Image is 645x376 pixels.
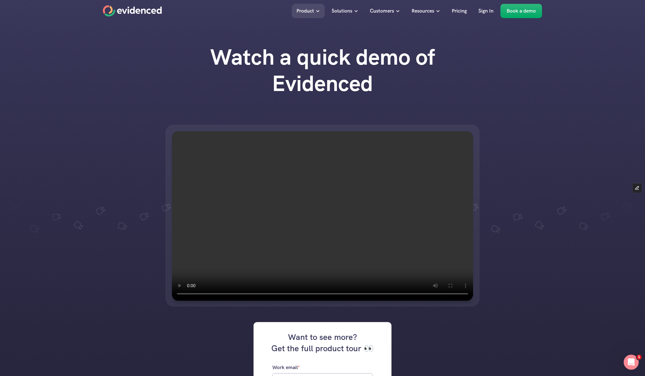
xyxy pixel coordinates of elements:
p: Solutions [332,7,352,15]
p: Work email [272,363,300,372]
h1: Watch a quick demo of Evidenced [197,44,448,97]
p: Customers [370,7,394,15]
a: Home [103,5,162,17]
iframe: Intercom live chat [624,355,639,370]
h4: Want to see more? Get the full product tour 👀 [263,331,382,354]
p: Product [296,7,314,15]
a: Book a demo [500,4,542,18]
p: Sign In [478,7,493,15]
p: Book a demo [507,7,536,15]
a: Sign In [474,4,498,18]
p: Resources [412,7,434,15]
span: 1 [637,355,642,360]
button: Edit Framer Content [632,183,642,193]
a: Pricing [447,4,472,18]
p: Pricing [452,7,467,15]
